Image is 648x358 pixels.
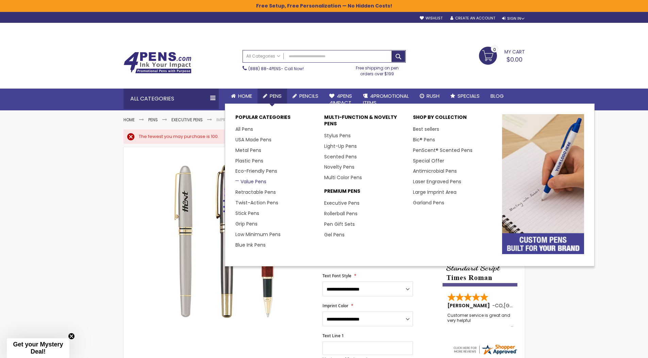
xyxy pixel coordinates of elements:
a: Rush [414,89,445,104]
a: Wishlist [420,16,443,21]
a: (888) 88-4PENS [248,66,281,72]
a: Rollerball Pens [324,210,358,217]
a: Home [123,117,135,123]
a: Low Minimum Pens [235,231,281,238]
span: 0 [493,46,496,53]
span: - Call Now! [248,66,304,72]
a: Special Offer [413,157,444,164]
a: Bic® Pens [413,136,435,143]
a: Stick Pens [235,210,259,217]
span: Imprint Color [322,303,348,309]
div: Get your Mystery Deal!Close teaser [7,338,69,358]
div: The fewest you may purchase is 100. [139,134,518,140]
button: Close teaser [68,333,75,340]
a: Large Imprint Area [413,189,456,196]
a: Plastic Pens [235,157,263,164]
span: Specials [458,92,480,99]
span: $0.00 [506,55,522,64]
a: Blue Ink Pens [235,242,266,248]
span: Pens [270,92,282,99]
span: All Categories [246,53,280,59]
p: Multi-Function & Novelty Pens [324,114,406,130]
span: Pencils [299,92,318,99]
a: 4PROMOTIONALITEMS [358,89,414,111]
a: USA Made Pens [235,136,271,143]
a: Pencils [287,89,324,104]
img: Imprinted Danish-II Cap-Off Brass Rollerball Heavy Brass Pen with Gold Accents [137,153,314,330]
div: Sign In [502,16,525,21]
div: Customer service is great and very helpful [447,313,513,328]
a: Novelty Pens [324,164,354,170]
a: 4pens.com certificate URL [452,351,518,357]
a: Blog [485,89,509,104]
a: Garland Pens [413,199,444,206]
a: Light-Up Pens [324,143,357,150]
span: 4Pens 4impact [329,92,352,106]
p: Popular Categories [235,114,317,124]
span: [GEOGRAPHIC_DATA] [504,302,554,309]
img: 4Pens Custom Pens and Promotional Products [123,52,192,74]
a: Gel Pens [324,231,345,238]
span: - , [492,302,554,309]
a: Scented Pens [324,153,357,160]
a: Pens [148,117,158,123]
span: Text Font Style [322,273,351,279]
a: Stylus Pens [324,132,351,139]
a: Eco-Friendly Pens [235,168,277,174]
a: All Pens [235,126,253,133]
span: CO [495,302,503,309]
span: Get your Mystery Deal! [13,341,63,355]
a: Grip Pens [235,220,257,227]
a: Multi Color Pens [324,174,362,181]
a: Specials [445,89,485,104]
span: Rush [427,92,439,99]
div: All Categories [123,89,219,109]
span: [PERSON_NAME] [447,302,492,309]
a: Create an Account [450,16,495,21]
a: Pens [257,89,287,104]
a: Antimicrobial Pens [413,168,457,174]
span: Blog [491,92,504,99]
span: 4PROMOTIONAL ITEMS [363,92,409,106]
a: Executive Pens [171,117,203,123]
img: custom-pens [502,114,584,254]
img: 4pens.com widget logo [452,343,518,356]
a: 4Pens4impact [324,89,358,111]
a: PenScent® Scented Pens [413,147,472,154]
a: Retractable Pens [235,189,276,196]
a: Executive Pens [324,200,360,206]
div: Free shipping on pen orders over $199 [349,63,406,76]
p: Shop By Collection [413,114,495,124]
a: Laser Engraved Pens [413,178,461,185]
a: Value Pens [235,178,266,185]
a: Pen Gift Sets [324,221,355,228]
li: Imprinted Danish-II Cap-Off Brass Rollerball Heavy Brass Pen with Gold Accents [216,117,393,123]
a: Twist-Action Pens [235,199,278,206]
a: Metal Pens [235,147,261,154]
span: Home [238,92,252,99]
a: Best sellers [413,126,439,133]
p: Premium Pens [324,188,406,198]
span: Text Line 1 [322,333,344,339]
a: $0.00 0 [479,47,525,64]
a: Home [226,89,257,104]
a: All Categories [243,50,284,62]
